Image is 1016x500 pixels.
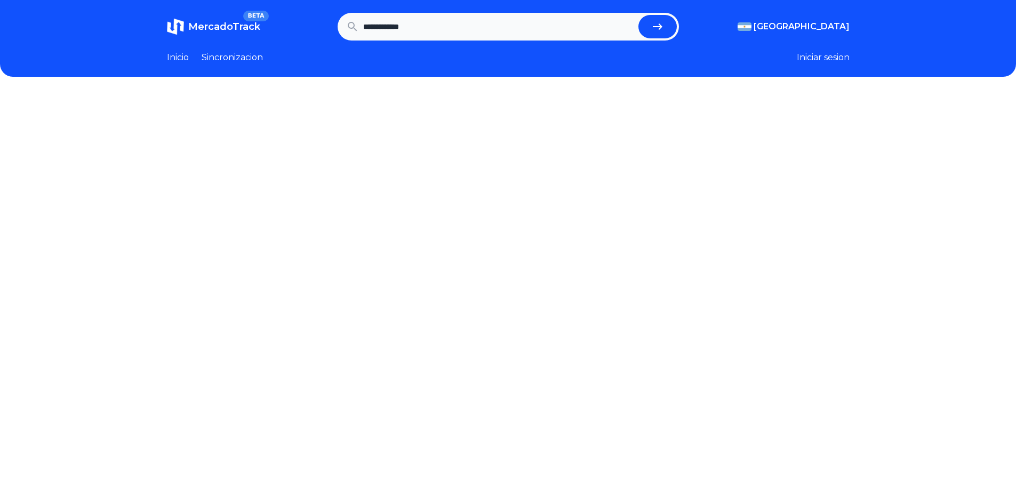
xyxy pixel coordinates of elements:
[243,11,268,21] span: BETA
[738,20,850,33] button: [GEOGRAPHIC_DATA]
[167,51,189,64] a: Inicio
[188,21,260,33] span: MercadoTrack
[167,18,184,35] img: MercadoTrack
[797,51,850,64] button: Iniciar sesion
[754,20,850,33] span: [GEOGRAPHIC_DATA]
[167,18,260,35] a: MercadoTrackBETA
[202,51,263,64] a: Sincronizacion
[738,22,751,31] img: Argentina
